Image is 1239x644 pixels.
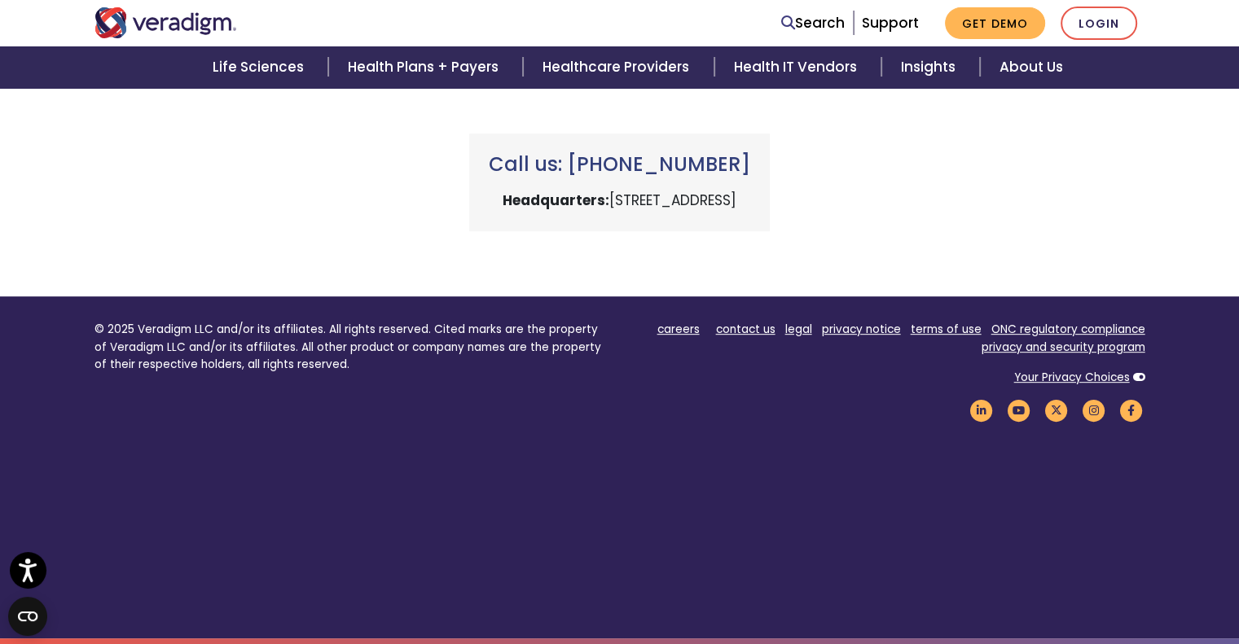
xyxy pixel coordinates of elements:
[94,7,237,38] img: Veradigm logo
[822,322,901,337] a: privacy notice
[489,190,750,212] p: [STREET_ADDRESS]
[881,46,980,88] a: Insights
[862,13,919,33] a: Support
[489,153,750,177] h3: Call us: [PHONE_NUMBER]
[968,402,995,418] a: Veradigm LinkedIn Link
[1014,370,1130,385] a: Your Privacy Choices
[328,46,523,88] a: Health Plans + Payers
[980,46,1083,88] a: About Us
[503,191,609,210] strong: Headquarters:
[991,322,1145,337] a: ONC regulatory compliance
[1061,7,1137,40] a: Login
[785,322,812,337] a: legal
[982,340,1145,355] a: privacy and security program
[657,322,700,337] a: careers
[714,46,881,88] a: Health IT Vendors
[1005,402,1033,418] a: Veradigm YouTube Link
[193,46,328,88] a: Life Sciences
[1080,402,1108,418] a: Veradigm Instagram Link
[716,322,775,337] a: contact us
[1043,402,1070,418] a: Veradigm Twitter Link
[945,7,1045,39] a: Get Demo
[911,322,982,337] a: terms of use
[8,597,47,636] button: Open CMP widget
[94,321,608,374] p: © 2025 Veradigm LLC and/or its affiliates. All rights reserved. Cited marks are the property of V...
[781,12,845,34] a: Search
[1118,402,1145,418] a: Veradigm Facebook Link
[523,46,714,88] a: Healthcare Providers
